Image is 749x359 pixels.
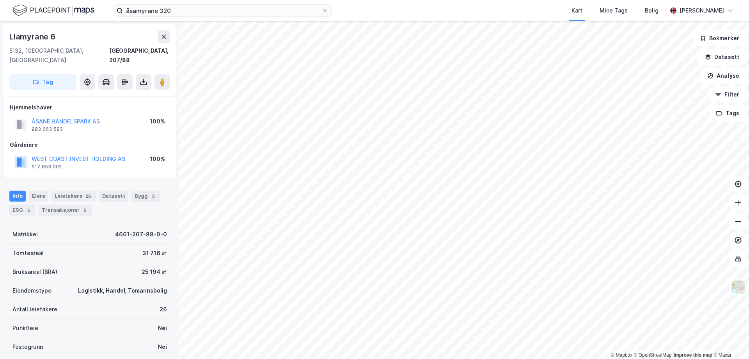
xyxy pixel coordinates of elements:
[32,164,62,170] div: 917 853 002
[158,323,167,333] div: Nei
[32,126,63,132] div: 983 663 583
[12,230,38,239] div: Matrikkel
[160,305,167,314] div: 26
[78,286,167,295] div: Logistikk, Handel, Tomannsbolig
[39,205,92,216] div: Transaksjoner
[123,5,322,16] input: Søk på adresse, matrikkel, gårdeiere, leietakere eller personer
[12,305,57,314] div: Antall leietakere
[142,267,167,277] div: 25 194 ㎡
[150,154,165,164] div: 100%
[708,87,746,102] button: Filter
[84,192,93,200] div: 26
[693,30,746,46] button: Bokmerker
[674,352,712,358] a: Improve this map
[12,267,57,277] div: Bruksareal (BRA)
[698,49,746,65] button: Datasett
[710,321,749,359] iframe: Chat Widget
[99,191,128,202] div: Datasett
[81,206,89,214] div: 5
[572,6,582,15] div: Kart
[9,74,76,90] button: Tag
[131,191,160,202] div: Bygg
[51,191,96,202] div: Leietakere
[9,30,57,43] div: Liamyrane 6
[645,6,658,15] div: Bolig
[710,321,749,359] div: Kontrollprogram for chat
[150,117,165,126] div: 100%
[10,140,170,150] div: Gårdeiere
[710,105,746,121] button: Tags
[149,192,157,200] div: 5
[142,248,167,258] div: 31 716 ㎡
[701,68,746,84] button: Analyse
[731,280,745,295] img: Z
[12,248,44,258] div: Tomteareal
[29,191,48,202] div: Eiere
[12,342,43,352] div: Festegrunn
[25,206,32,214] div: 5
[115,230,167,239] div: 4601-207-88-0-0
[10,103,170,112] div: Hjemmelshaver
[12,4,94,17] img: logo.f888ab2527a4732fd821a326f86c7f29.svg
[109,46,170,65] div: [GEOGRAPHIC_DATA], 207/88
[158,342,167,352] div: Nei
[9,205,35,216] div: ESG
[9,46,109,65] div: 5132, [GEOGRAPHIC_DATA], [GEOGRAPHIC_DATA]
[12,323,38,333] div: Punktleie
[680,6,724,15] div: [PERSON_NAME]
[9,191,26,202] div: Info
[634,352,672,358] a: OpenStreetMap
[611,352,632,358] a: Mapbox
[600,6,628,15] div: Mine Tags
[12,286,51,295] div: Eiendomstype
